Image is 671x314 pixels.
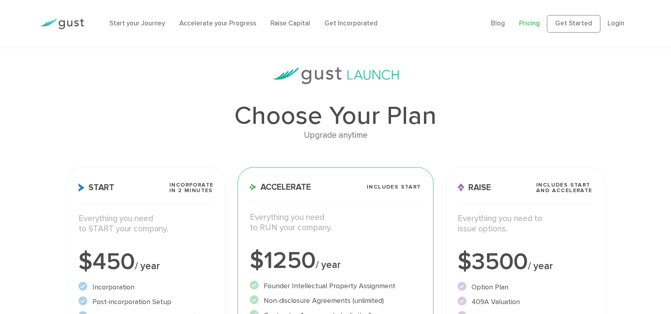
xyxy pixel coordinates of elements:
span: / year [135,260,160,272]
a: Accelerate your Progress [179,19,256,27]
span: Start [79,183,114,192]
span: Raise [458,183,491,192]
li: Non-disclosure Agreements (unlimited) [250,295,421,306]
span: / year [316,259,341,271]
span: Accelerate [250,183,311,191]
h1: Choose Your Plan [66,103,604,129]
a: Start your Journey [109,19,165,27]
div: $1250 [250,249,421,273]
div: Upgrade anytime [66,129,604,142]
li: Incorporation [79,282,213,293]
img: Raise Icon [458,183,464,192]
p: Everything you need to RUN your company. [250,212,421,233]
span: Includes START and ACCELERATE [536,182,592,193]
li: Post-incorporation Setup [79,297,213,307]
div: $450 [79,250,213,274]
li: Founder Intellectual Property Assignment [250,281,421,291]
a: Get Started [547,15,600,33]
div: $3500 [458,250,592,274]
p: Everything you need to issue options. [458,214,592,235]
li: 409A Valuation [458,297,592,307]
img: Accelerate Icon [250,184,257,190]
a: Raise Capital [270,19,310,27]
span: / year [528,260,553,272]
a: Pricing [519,19,540,27]
a: Get Incorporated [324,19,378,27]
img: Gust Logo [40,19,84,29]
p: Everything you need to START your company. [79,214,213,235]
a: Blog [491,19,505,27]
img: gust-launch-logos.svg [272,67,399,84]
span: Includes START [367,184,421,190]
span: Incorporate in 2 Minutes [169,182,213,193]
li: Option Plan [458,282,592,293]
img: Start Icon X2 [79,183,84,192]
a: Login [608,19,624,27]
